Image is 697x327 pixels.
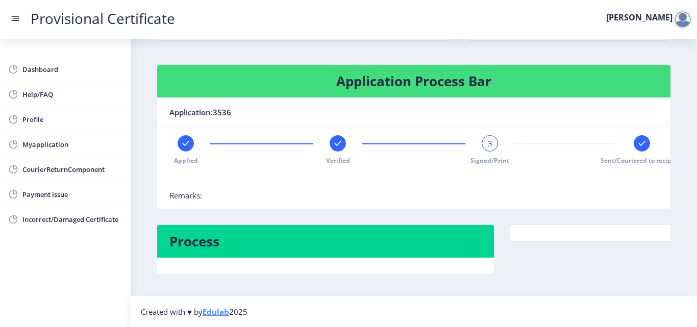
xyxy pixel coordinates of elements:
span: Remarks: [169,190,202,200]
span: Application:3536 [169,106,231,118]
a: Edulab [203,307,229,317]
span: 3 [488,138,492,148]
span: CourierReturnComponent [22,163,122,175]
h4: Process [169,233,482,249]
span: Applied [174,156,198,165]
span: Payment issue [22,188,122,200]
span: Help/FAQ [22,88,122,100]
span: Profile [22,113,122,125]
label: [PERSON_NAME] [606,13,673,21]
span: Dashboard [22,63,122,76]
span: Signed/Print [470,156,509,165]
a: Provisional Certificate [20,13,185,24]
span: Created with ♥ by 2025 [141,307,247,317]
h4: Application Process Bar [169,73,658,89]
span: Sent/Couriered to recipient [601,156,684,165]
span: Incorrect/Damaged Certificate [22,213,122,225]
span: Verified [326,156,350,165]
span: Myapplication [22,138,122,150]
